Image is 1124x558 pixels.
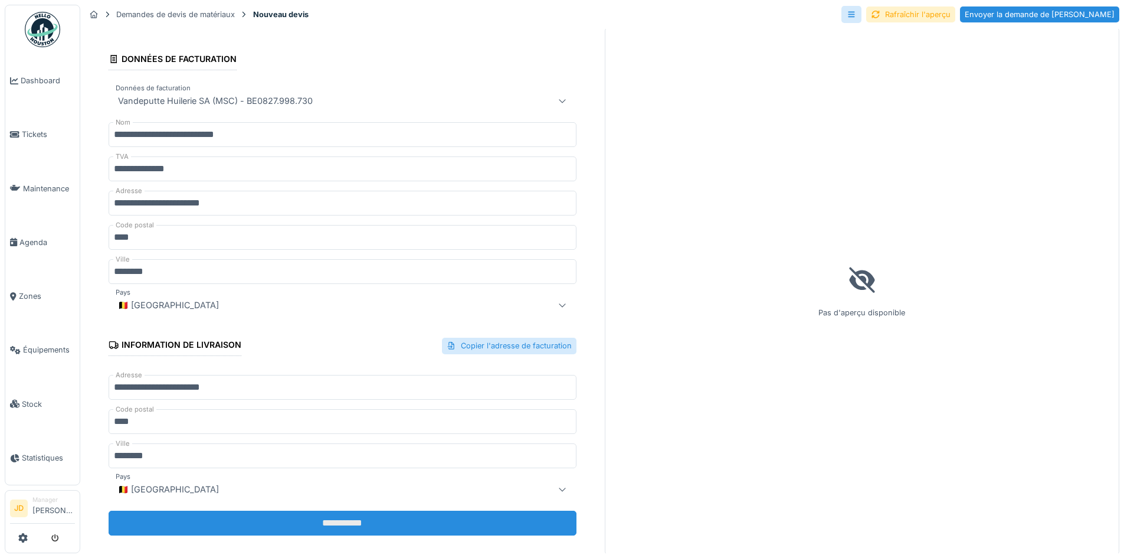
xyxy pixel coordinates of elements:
[866,6,955,22] div: Rafraîchir l'aperçu
[109,50,237,70] div: Données de facturation
[5,54,80,107] a: Dashboard
[113,186,145,196] label: Adresse
[5,377,80,431] a: Stock
[113,94,317,108] div: Vandeputte Huilerie SA (MSC) - BE0827.998.730
[25,12,60,47] img: Badge_color-CXgf-gQk.svg
[113,472,133,482] label: Pays
[19,291,75,302] span: Zones
[442,338,576,354] div: Copier l'adresse de facturation
[960,6,1119,22] div: Envoyer la demande de [PERSON_NAME]
[113,439,132,449] label: Ville
[32,495,75,521] li: [PERSON_NAME]
[113,288,133,298] label: Pays
[5,323,80,377] a: Équipements
[605,28,1120,554] div: Pas d'aperçu disponible
[113,220,156,230] label: Code postal
[19,237,75,248] span: Agenda
[113,83,193,93] label: Données de facturation
[5,107,80,161] a: Tickets
[113,254,132,265] label: Ville
[116,9,235,20] div: Demandes de devis de matériaux
[113,118,133,128] label: Nom
[22,452,75,464] span: Statistiques
[248,9,313,20] strong: Nouveau devis
[10,495,75,524] a: JD Manager[PERSON_NAME]
[23,183,75,194] span: Maintenance
[22,399,75,410] span: Stock
[113,152,131,162] label: TVA
[113,370,145,380] label: Adresse
[5,431,80,485] a: Statistiques
[113,298,224,312] div: 🇧🇪 [GEOGRAPHIC_DATA]
[10,500,28,517] li: JD
[113,404,156,415] label: Code postal
[21,75,75,86] span: Dashboard
[5,162,80,216] a: Maintenance
[23,344,75,355] span: Équipements
[113,482,224,497] div: 🇧🇪 [GEOGRAPHIC_DATA]
[109,336,241,356] div: Information de livraison
[22,129,75,140] span: Tickets
[32,495,75,504] div: Manager
[5,269,80,323] a: Zones
[5,216,80,269] a: Agenda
